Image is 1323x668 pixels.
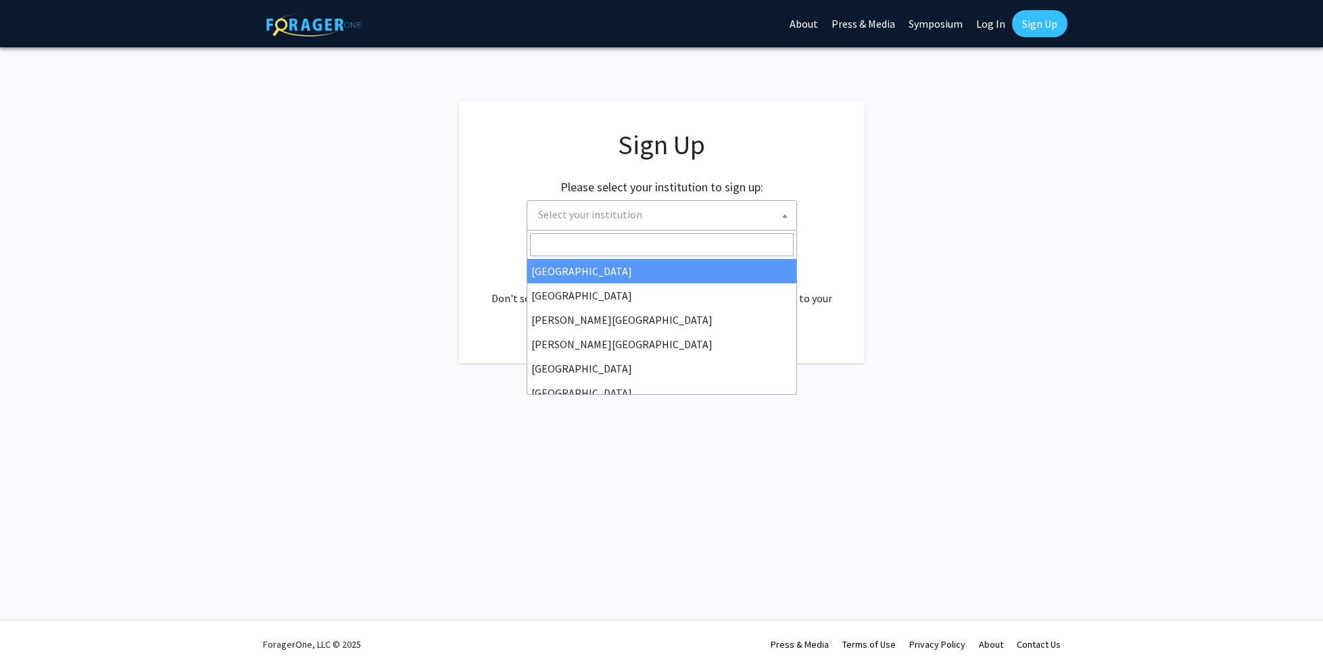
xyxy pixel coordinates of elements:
iframe: Chat [10,607,57,658]
li: [GEOGRAPHIC_DATA] [527,356,796,381]
span: Select your institution [527,200,797,231]
li: [PERSON_NAME][GEOGRAPHIC_DATA] [527,308,796,332]
input: Search [530,233,794,256]
li: [GEOGRAPHIC_DATA] [527,259,796,283]
li: [GEOGRAPHIC_DATA] [527,283,796,308]
li: [GEOGRAPHIC_DATA] [527,381,796,405]
a: Press & Media [771,638,829,650]
h2: Please select your institution to sign up: [560,180,763,195]
a: Privacy Policy [909,638,965,650]
h1: Sign Up [486,128,838,161]
a: Contact Us [1017,638,1061,650]
span: Select your institution [538,208,642,221]
img: ForagerOne Logo [266,13,361,37]
li: [PERSON_NAME][GEOGRAPHIC_DATA] [527,332,796,356]
a: Sign Up [1012,10,1067,37]
a: Terms of Use [842,638,896,650]
a: About [979,638,1003,650]
div: ForagerOne, LLC © 2025 [263,621,361,668]
span: Select your institution [533,201,796,229]
div: Already have an account? . Don't see your institution? about bringing ForagerOne to your institut... [486,258,838,323]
